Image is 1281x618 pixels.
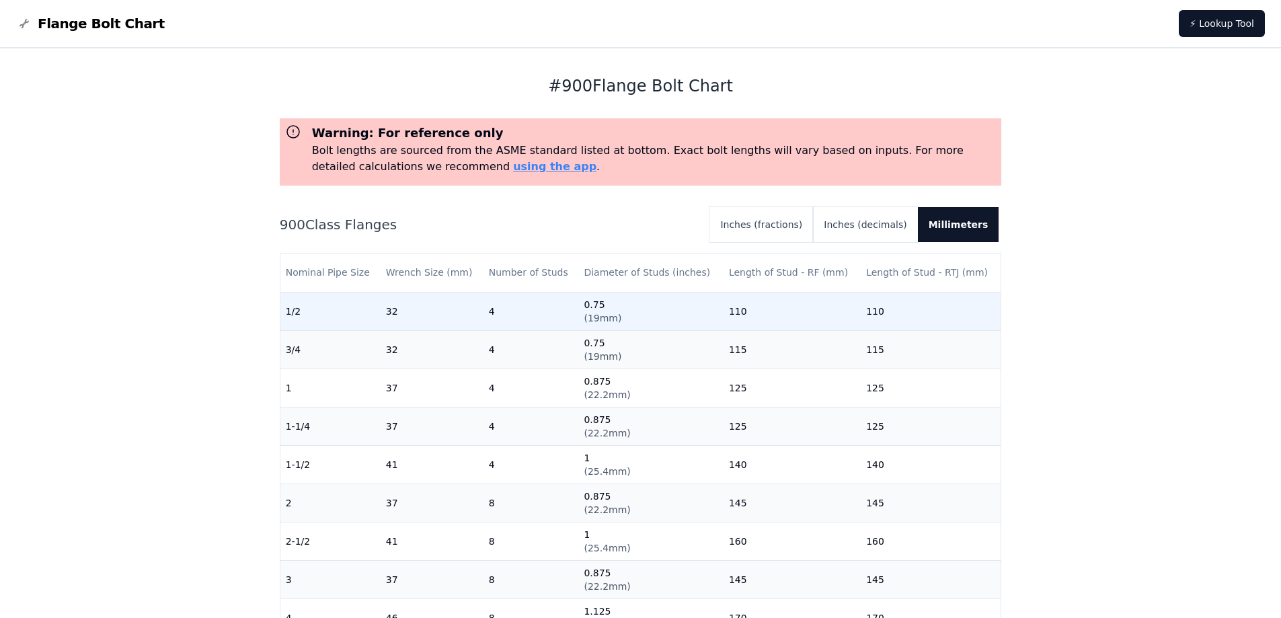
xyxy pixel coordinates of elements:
td: 145 [861,484,1001,522]
td: 110 [724,292,861,330]
span: ( 25.4mm ) [584,466,630,477]
button: Millimeters [918,207,999,242]
td: 37 [381,369,483,407]
th: Number of Studs [483,254,579,292]
td: 0.75 [578,292,723,330]
td: 1 [280,369,381,407]
td: 8 [483,522,579,560]
td: 2 [280,484,381,522]
td: 145 [861,560,1001,598]
td: 41 [381,522,483,560]
h1: # 900 Flange Bolt Chart [280,75,1002,97]
td: 0.875 [578,484,723,522]
td: 1-1/2 [280,445,381,484]
span: ( 22.2mm ) [584,428,630,438]
td: 37 [381,484,483,522]
td: 125 [724,407,861,445]
td: 3 [280,560,381,598]
td: 125 [724,369,861,407]
td: 0.875 [578,369,723,407]
span: ( 19mm ) [584,351,621,362]
td: 37 [381,407,483,445]
span: ( 19mm ) [584,313,621,323]
td: 4 [483,407,579,445]
a: using the app [513,160,596,173]
td: 4 [483,369,579,407]
th: Wrench Size (mm) [381,254,483,292]
img: Flange Bolt Chart Logo [16,15,32,32]
td: 145 [724,560,861,598]
a: ⚡ Lookup Tool [1179,10,1265,37]
th: Nominal Pipe Size [280,254,381,292]
span: ( 25.4mm ) [584,543,630,553]
td: 2-1/2 [280,522,381,560]
td: 32 [381,330,483,369]
td: 4 [483,330,579,369]
h2: 900 Class Flanges [280,215,699,234]
td: 0.875 [578,560,723,598]
td: 0.75 [578,330,723,369]
button: Inches (fractions) [709,207,813,242]
td: 125 [861,369,1001,407]
td: 160 [724,522,861,560]
a: Flange Bolt Chart LogoFlange Bolt Chart [16,14,165,33]
th: Length of Stud - RTJ (mm) [861,254,1001,292]
span: ( 22.2mm ) [584,581,630,592]
td: 8 [483,484,579,522]
td: 115 [724,330,861,369]
td: 160 [861,522,1001,560]
td: 4 [483,445,579,484]
span: Flange Bolt Chart [38,14,165,33]
td: 41 [381,445,483,484]
span: ( 22.2mm ) [584,389,630,400]
td: 8 [483,560,579,598]
p: Bolt lengths are sourced from the ASME standard listed at bottom. Exact bolt lengths will vary ba... [312,143,997,175]
button: Inches (decimals) [813,207,917,242]
h3: Warning: For reference only [312,124,997,143]
td: 0.875 [578,407,723,445]
td: 37 [381,560,483,598]
td: 32 [381,292,483,330]
td: 3/4 [280,330,381,369]
th: Length of Stud - RF (mm) [724,254,861,292]
td: 1 [578,445,723,484]
td: 1 [578,522,723,560]
td: 115 [861,330,1001,369]
td: 110 [861,292,1001,330]
td: 4 [483,292,579,330]
td: 140 [861,445,1001,484]
td: 125 [861,407,1001,445]
td: 1-1/4 [280,407,381,445]
td: 140 [724,445,861,484]
td: 145 [724,484,861,522]
td: 1/2 [280,292,381,330]
span: ( 22.2mm ) [584,504,630,515]
th: Diameter of Studs (inches) [578,254,723,292]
